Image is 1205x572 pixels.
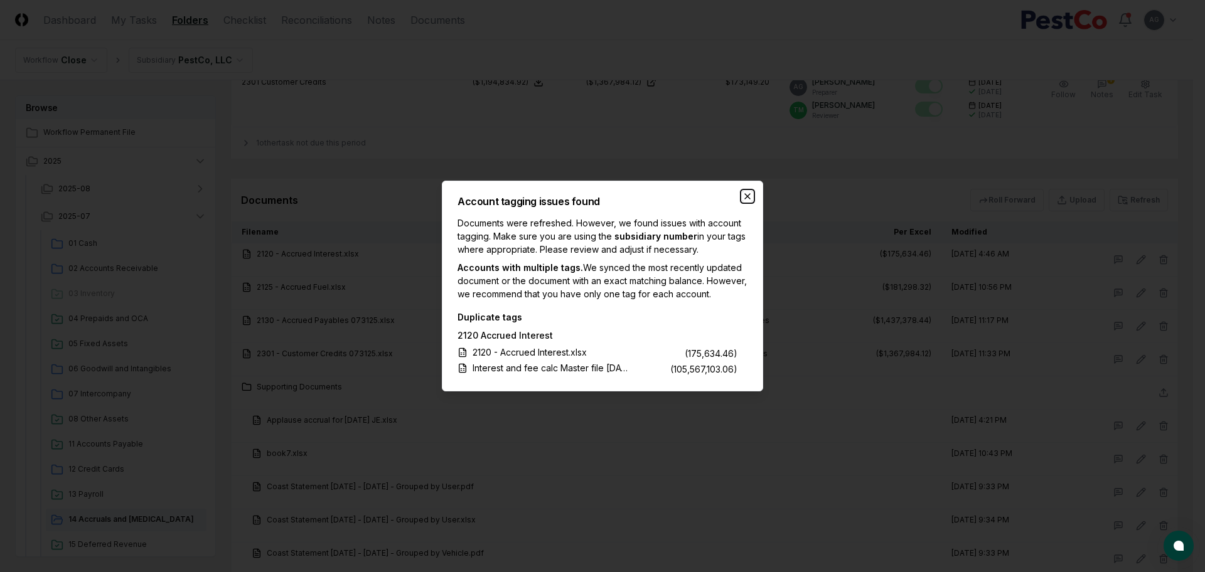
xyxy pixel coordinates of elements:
[458,261,747,300] p: We synced the most recently updated document or the document with an exact matching balance. Howe...
[473,361,629,374] div: Interest and fee calc Master file [DATE].xlsx
[458,329,737,344] div: 2120 Accrued Interest
[458,262,583,273] span: Accounts with multiple tags.
[458,346,602,359] a: 2120 - Accrued Interest.xlsx
[685,347,737,360] div: (175,634.46)
[458,216,747,256] p: Documents were refreshed. However, we found issues with account tagging. Make sure you are using ...
[614,231,697,241] span: subsidiary number
[670,363,737,376] div: (105,567,103.06)
[458,196,747,206] h2: Account tagging issues found
[473,346,587,359] div: 2120 - Accrued Interest.xlsx
[458,310,737,324] div: Duplicate tags
[458,361,645,374] a: Interest and fee calc Master file [DATE].xlsx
